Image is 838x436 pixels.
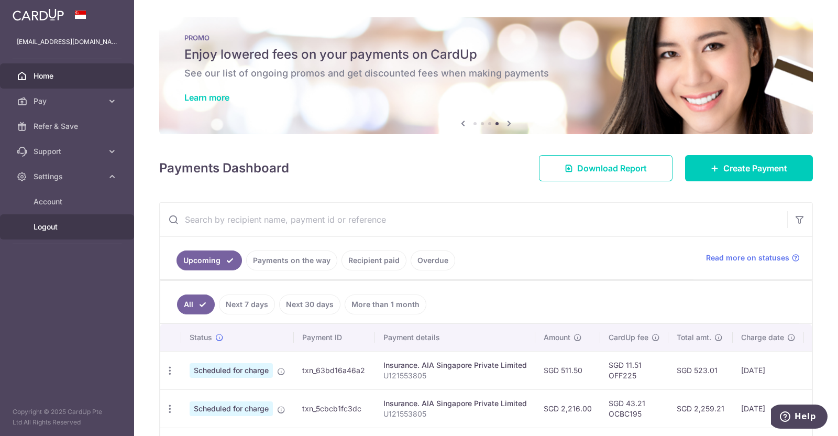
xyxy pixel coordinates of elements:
[184,92,229,103] a: Learn more
[539,155,672,181] a: Download Report
[190,401,273,416] span: Scheduled for charge
[34,71,103,81] span: Home
[13,8,64,21] img: CardUp
[668,389,733,428] td: SGD 2,259.21
[34,96,103,106] span: Pay
[609,332,648,343] span: CardUp fee
[184,34,788,42] p: PROMO
[341,250,406,270] a: Recipient paid
[733,351,804,389] td: [DATE]
[190,332,212,343] span: Status
[771,405,828,431] iframe: Opens a widget where you can find more information
[279,295,340,314] a: Next 30 days
[160,203,787,236] input: Search by recipient name, payment id or reference
[34,222,103,232] span: Logout
[544,332,570,343] span: Amount
[294,324,375,351] th: Payment ID
[375,324,535,351] th: Payment details
[706,253,800,263] a: Read more on statuses
[294,351,375,389] td: txn_63bd16a46a2
[34,121,103,132] span: Refer & Save
[577,162,647,175] span: Download Report
[177,295,215,314] a: All
[668,351,733,389] td: SGD 523.01
[345,295,426,314] a: More than 1 month
[159,17,813,134] img: Latest Promos banner
[733,389,804,428] td: [DATE]
[17,37,117,47] p: [EMAIL_ADDRESS][DOMAIN_NAME]
[383,360,527,370] div: Insurance. AIA Singapore Private Limited
[723,162,787,175] span: Create Payment
[184,67,788,80] h6: See our list of ongoing promos and get discounted fees when making payments
[294,389,375,428] td: txn_5cbcb1fc3dc
[600,351,668,389] td: SGD 11.51 OFF225
[184,46,788,63] h5: Enjoy lowered fees on your payments on CardUp
[219,295,275,314] a: Next 7 days
[535,389,600,428] td: SGD 2,216.00
[535,351,600,389] td: SGD 511.50
[741,332,784,343] span: Charge date
[600,389,668,428] td: SGD 43.21 OCBC195
[159,159,289,178] h4: Payments Dashboard
[34,171,103,182] span: Settings
[177,250,242,270] a: Upcoming
[190,363,273,378] span: Scheduled for charge
[685,155,813,181] a: Create Payment
[677,332,711,343] span: Total amt.
[34,146,103,157] span: Support
[411,250,455,270] a: Overdue
[246,250,337,270] a: Payments on the way
[383,409,527,419] p: U121553805
[383,370,527,381] p: U121553805
[34,197,103,207] span: Account
[706,253,789,263] span: Read more on statuses
[383,398,527,409] div: Insurance. AIA Singapore Private Limited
